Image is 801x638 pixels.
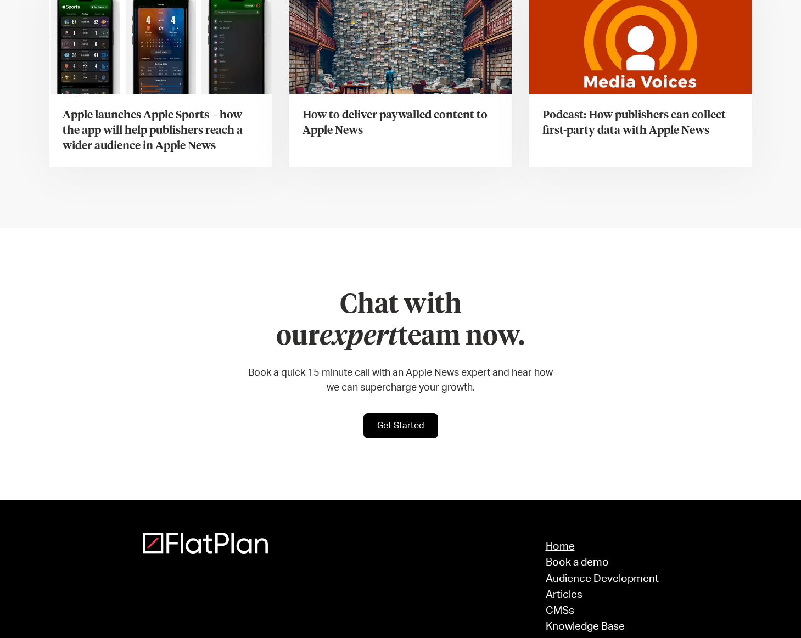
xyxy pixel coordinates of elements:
[546,574,659,584] a: Audience Development
[546,590,659,600] a: Articles
[63,108,259,154] h3: Apple launches Apple Sports – how the app will help publishers reach a wider audience in Apple News
[247,366,554,396] p: Book a quick 15 minute call with an Apple News expert and hear how we can supercharge your growth.
[303,108,498,138] h3: How to deliver paywalled content to Apple News
[320,324,398,350] em: expert
[546,622,659,632] a: Knowledge Base
[546,606,659,616] a: CMSs
[363,413,438,438] a: Get Started
[542,108,738,138] h3: Podcast: How publishers can collect first-party data with Apple News
[247,290,554,353] h2: Chat with our team now.
[546,557,659,568] a: Book a demo
[546,541,659,552] a: Home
